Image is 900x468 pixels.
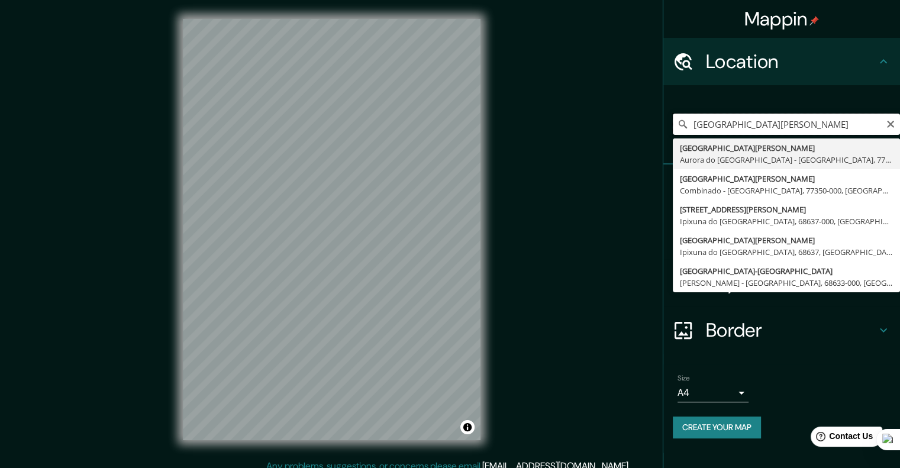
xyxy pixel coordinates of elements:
[680,185,893,196] div: Combinado - [GEOGRAPHIC_DATA], 77350-000, [GEOGRAPHIC_DATA]
[680,154,893,166] div: Aurora do [GEOGRAPHIC_DATA] - [GEOGRAPHIC_DATA], 77325-000, [GEOGRAPHIC_DATA]
[680,246,893,258] div: Ipixuna do [GEOGRAPHIC_DATA], 68637, [GEOGRAPHIC_DATA]
[680,173,893,185] div: [GEOGRAPHIC_DATA][PERSON_NAME]
[663,306,900,354] div: Border
[460,420,475,434] button: Toggle attribution
[663,38,900,85] div: Location
[680,204,893,215] div: [STREET_ADDRESS][PERSON_NAME]
[809,16,819,25] img: pin-icon.png
[706,318,876,342] h4: Border
[706,271,876,295] h4: Layout
[663,164,900,212] div: Pins
[680,142,893,154] div: [GEOGRAPHIC_DATA][PERSON_NAME]
[744,7,820,31] h4: Mappin
[663,212,900,259] div: Style
[795,422,887,455] iframe: Help widget launcher
[673,417,761,438] button: Create your map
[678,383,749,402] div: A4
[886,118,895,129] button: Clear
[678,373,690,383] label: Size
[706,50,876,73] h4: Location
[673,114,900,135] input: Pick your city or area
[680,277,893,289] div: [PERSON_NAME] - [GEOGRAPHIC_DATA], 68633-000, [GEOGRAPHIC_DATA]
[183,19,480,440] canvas: Map
[680,215,893,227] div: Ipixuna do [GEOGRAPHIC_DATA], 68637-000, [GEOGRAPHIC_DATA]
[680,234,893,246] div: [GEOGRAPHIC_DATA][PERSON_NAME]
[680,265,893,277] div: [GEOGRAPHIC_DATA]-[GEOGRAPHIC_DATA]
[663,259,900,306] div: Layout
